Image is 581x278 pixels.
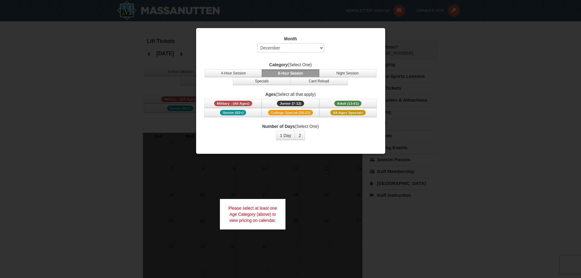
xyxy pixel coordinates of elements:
[290,77,348,85] button: Card Reload
[265,92,276,97] strong: Ages
[262,69,319,77] button: 8-Hour Session
[205,69,262,77] button: 4-Hour Session
[204,108,262,117] button: Senior (62+)
[233,77,290,85] button: Specials
[220,110,246,115] span: Senior (62+)
[268,110,313,115] span: College Special (18-22)
[334,101,362,106] span: Adult (13-61)
[220,199,286,229] div: Please select at least one Age Category (above) to view pricing on calendar.
[204,91,378,97] label: (Select all that apply)
[262,124,295,129] strong: Number of Days
[204,62,378,68] label: (Select One)
[295,131,305,140] button: 2
[204,99,262,108] button: Military - (All Ages)
[262,99,319,108] button: Junior (7-12)
[276,131,295,140] button: 1 Day
[204,123,378,129] label: (Select One)
[319,69,376,77] button: Night Session
[284,36,297,41] strong: Month
[269,62,288,67] strong: Category
[277,101,304,106] span: Junior (7-12)
[262,108,319,117] button: College Special (18-22)
[319,99,377,108] button: Adult (13-61)
[319,108,377,117] button: All Ages Specials
[214,101,252,106] span: Military - (All Ages)
[330,110,366,115] span: All Ages Specials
